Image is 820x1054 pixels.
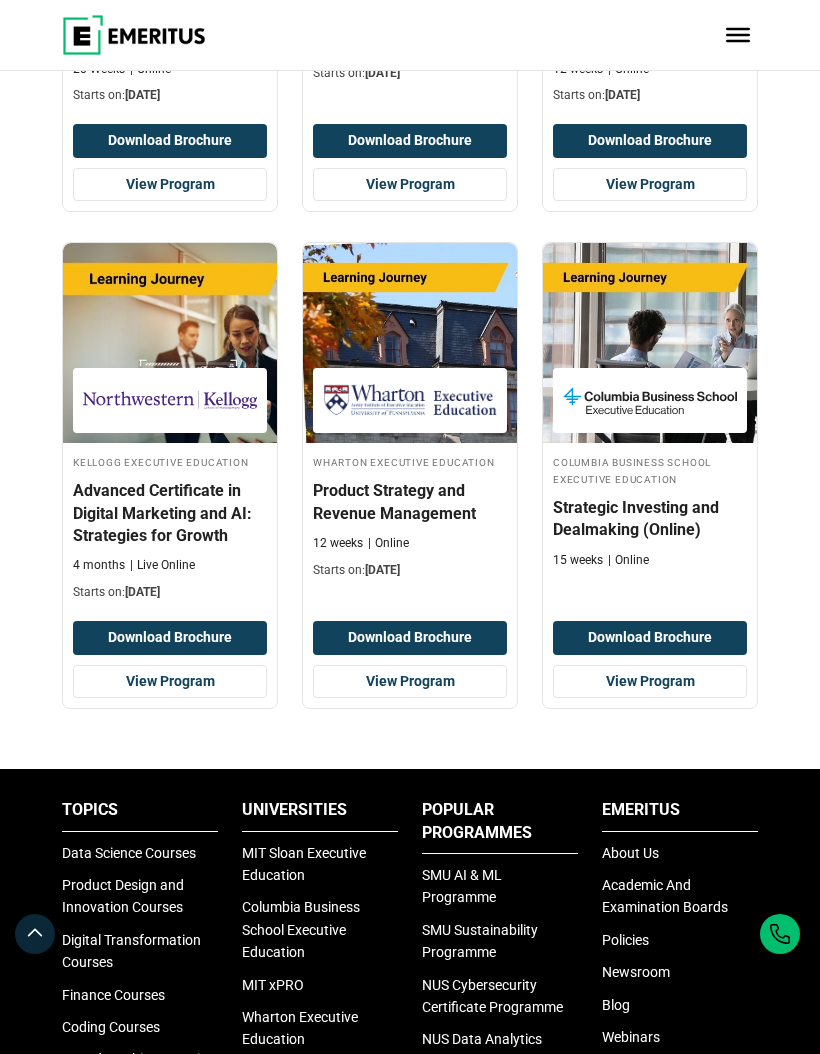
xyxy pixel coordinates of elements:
[303,243,517,443] img: Product Strategy and Revenue Management | Online Project Management Course
[62,932,201,970] a: Digital Transformation Courses
[553,665,747,699] a: View Program
[365,563,400,577] span: [DATE]
[605,88,640,102] span: [DATE]
[602,932,649,948] a: Policies
[83,378,257,423] img: Kellogg Executive Education
[313,621,507,655] button: Download Brochure
[73,557,125,574] p: 4 months
[62,845,196,861] a: Data Science Courses
[313,535,363,552] p: 12 weeks
[303,243,517,588] a: Project Management Course by Wharton Executive Education - December 11, 2025 Wharton Executive Ed...
[73,584,267,601] p: Starts on:
[73,665,267,699] a: View Program
[62,877,184,915] a: Product Design and Innovation Courses
[313,480,507,525] h4: Product Strategy and Revenue Management
[543,243,757,443] img: Strategic Investing and Dealmaking (Online) | Online Finance Course
[422,867,502,905] a: SMU AI & ML Programme
[602,1029,660,1045] a: Webinars
[73,621,267,655] button: Download Brochure
[602,845,659,861] a: About Us
[368,535,409,552] p: Online
[553,621,747,655] button: Download Brochure
[130,557,195,574] p: Live Online
[553,453,747,487] h4: Columbia Business School Executive Education
[125,585,160,599] span: [DATE]
[313,665,507,699] a: View Program
[242,845,366,883] a: MIT Sloan Executive Education
[73,124,267,158] button: Download Brochure
[602,997,630,1013] a: Blog
[73,168,267,202] a: View Program
[608,552,649,569] p: Online
[62,987,165,1003] a: Finance Courses
[543,243,757,578] a: Finance Course by Columbia Business School Executive Education - Columbia Business School Executi...
[242,1009,358,1047] a: Wharton Executive Education
[63,243,277,611] a: AI and Machine Learning Course by Kellogg Executive Education - November 13, 2025 Kellogg Executi...
[313,562,507,579] p: Starts on:
[726,28,750,42] button: Toggle Menu
[73,480,267,547] h4: Advanced Certificate in Digital Marketing and AI: Strategies for Growth
[323,378,497,423] img: Wharton Executive Education
[422,922,538,960] a: SMU Sustainability Programme
[553,168,747,202] a: View Program
[313,453,507,470] h4: Wharton Executive Education
[422,977,563,1015] a: NUS Cybersecurity Certificate Programme
[73,87,267,104] p: Starts on:
[553,552,603,569] p: 15 weeks
[62,1019,160,1035] a: Coding Courses
[563,378,737,423] img: Columbia Business School Executive Education
[125,88,160,102] span: [DATE]
[242,977,304,993] a: MIT xPRO
[602,877,728,915] a: Academic And Examination Boards
[73,453,267,470] h4: Kellogg Executive Education
[313,124,507,158] button: Download Brochure
[242,899,360,960] a: Columbia Business School Executive Education
[553,124,747,158] button: Download Brochure
[365,66,400,80] span: [DATE]
[602,964,670,980] a: Newsroom
[553,87,747,104] p: Starts on:
[313,65,507,82] p: Starts on:
[553,497,747,542] h4: Strategic Investing and Dealmaking (Online)
[313,168,507,202] a: View Program
[63,243,277,443] img: Advanced Certificate in Digital Marketing and AI: Strategies for Growth | Online AI and Machine L...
